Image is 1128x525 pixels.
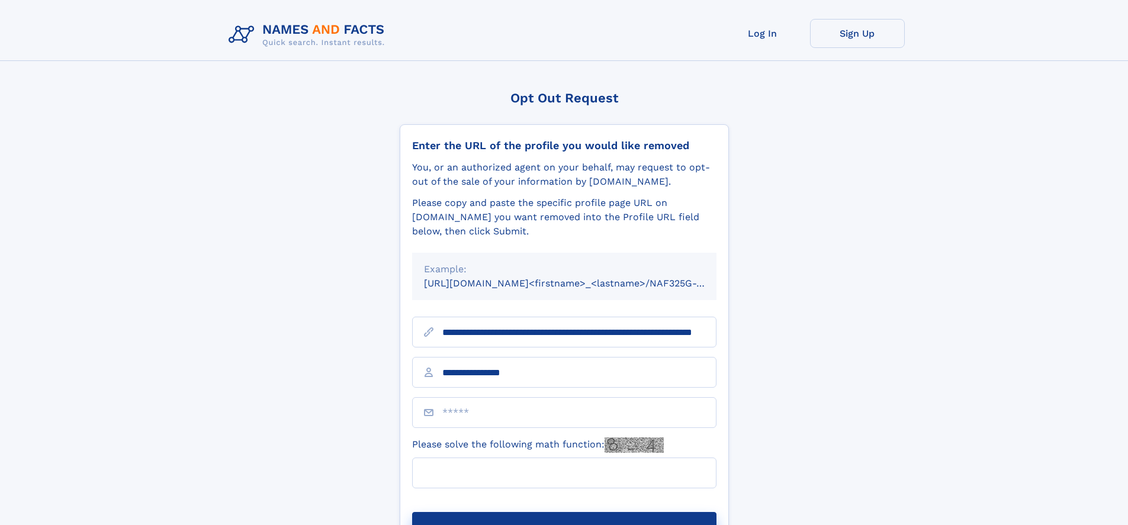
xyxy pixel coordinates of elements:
[424,278,739,289] small: [URL][DOMAIN_NAME]<firstname>_<lastname>/NAF325G-xxxxxxxx
[412,160,716,189] div: You, or an authorized agent on your behalf, may request to opt-out of the sale of your informatio...
[715,19,810,48] a: Log In
[224,19,394,51] img: Logo Names and Facts
[412,437,664,453] label: Please solve the following math function:
[400,91,729,105] div: Opt Out Request
[424,262,705,276] div: Example:
[810,19,905,48] a: Sign Up
[412,196,716,239] div: Please copy and paste the specific profile page URL on [DOMAIN_NAME] you want removed into the Pr...
[412,139,716,152] div: Enter the URL of the profile you would like removed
